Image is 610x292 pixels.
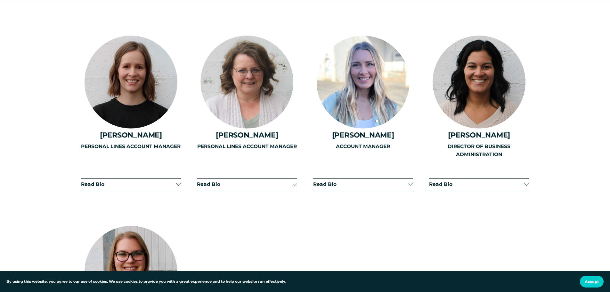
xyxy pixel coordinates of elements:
h4: [PERSON_NAME] [313,131,413,139]
p: PERSONAL LINES ACCOUNT MANAGER [197,143,297,151]
p: ACCOUNT MANAGER [313,143,413,151]
p: PERSONAL LINES ACCOUNT MANAGER [81,143,181,151]
h4: [PERSON_NAME] [81,131,181,139]
span: Accept [585,279,599,284]
button: Accept [580,276,604,288]
p: DIRECTOR OF BUSINESS ADMINISTRATION [429,143,529,158]
h4: [PERSON_NAME] [429,131,529,139]
button: Read Bio [429,179,529,190]
span: Read Bio [429,181,525,187]
h4: [PERSON_NAME] [197,131,297,139]
p: By using this website, you agree to our use of cookies. We use cookies to provide you with a grea... [6,279,286,285]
